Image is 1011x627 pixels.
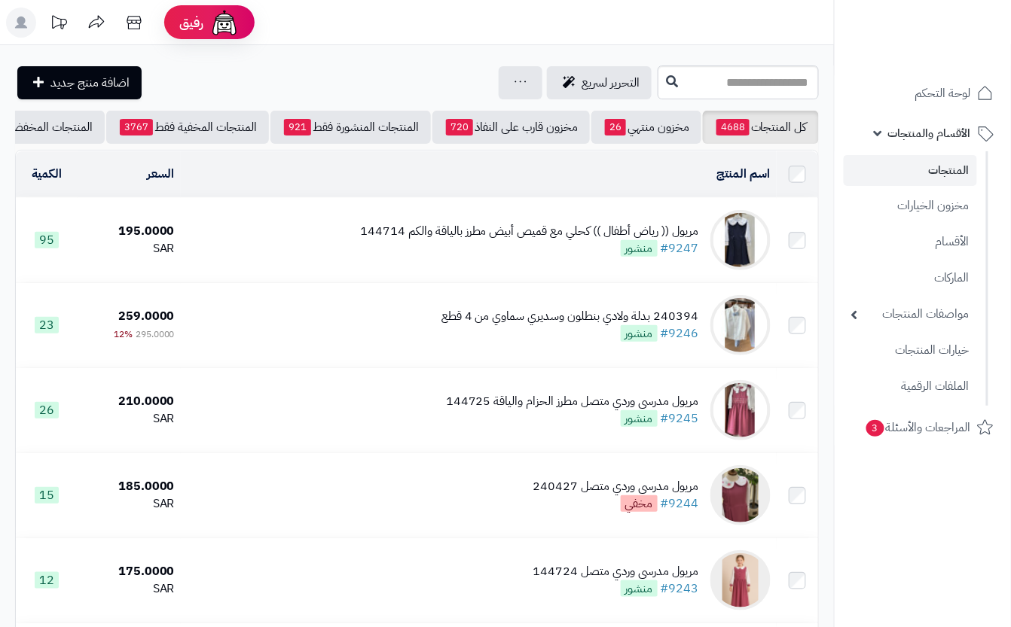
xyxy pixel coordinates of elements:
[35,317,59,333] span: 23
[909,40,997,72] img: logo-2.png
[547,66,652,99] a: التحرير لسريع
[136,327,175,341] span: 295.0000
[844,155,977,186] a: المنتجات
[844,190,977,222] a: مخزون الخيارات
[179,14,203,32] span: رفيق
[84,563,175,580] div: 175.0000
[50,74,130,92] span: اضافة منتج جديد
[710,550,771,610] img: مريول مدرسي وردي متصل 144724
[844,262,977,294] a: الماركات
[621,325,658,342] span: منشور
[710,465,771,525] img: مريول مدرسي وردي متصل 240427
[844,226,977,258] a: الأقسام
[84,495,175,513] div: SAR
[533,563,699,580] div: مريول مدرسي وردي متصل 144724
[844,409,1002,446] a: المراجعات والأسئلة3
[621,240,658,257] span: منشور
[621,495,658,512] span: مخفي
[147,165,175,183] a: السعر
[40,8,78,41] a: تحديثات المنصة
[533,478,699,495] div: مريول مدرسي وردي متصل 240427
[441,308,699,325] div: 240394 بدلة ولادي بنطلون وسديري سماوي من 4 قطع
[888,123,971,144] span: الأقسام والمنتجات
[717,165,771,183] a: اسم المنتج
[865,417,971,438] span: المراجعات والأسئلة
[844,334,977,367] a: خيارات المنتجات
[446,119,473,135] span: 720
[866,420,884,437] span: 3
[582,74,640,92] span: التحرير لسريع
[844,370,977,403] a: الملفات الرقمية
[32,165,62,183] a: الكمية
[120,119,153,135] span: 3767
[844,298,977,330] a: مواصفات المنتجات
[35,402,59,419] span: 26
[661,409,699,428] a: #9245
[716,119,750,135] span: 4688
[710,380,771,440] img: مريول مدرسي وردي متصل مطرز الحزام والياقة 144725
[432,111,590,144] a: مخزون قارب على النفاذ720
[114,327,133,341] span: 12%
[621,410,658,427] span: منشور
[35,572,59,589] span: 12
[591,111,701,144] a: مخزون منتهي26
[84,240,175,257] div: SAR
[661,324,699,342] a: #9246
[35,232,59,248] span: 95
[284,119,311,135] span: 921
[703,111,819,144] a: كل المنتجات4688
[84,580,175,598] div: SAR
[621,580,658,597] span: منشور
[84,393,175,410] div: 210.0000
[209,8,240,38] img: ai-face.png
[710,295,771,355] img: 240394 بدلة ولادي بنطلون وسديري سماوي من 4 قطع
[360,223,699,240] div: مريول (( رياض أطفال )) كحلي مع قميص أبيض مطرز بالياقة والكم 144714
[446,393,699,410] div: مريول مدرسي وردي متصل مطرز الحزام والياقة 144725
[915,83,971,104] span: لوحة التحكم
[35,487,59,504] span: 15
[106,111,269,144] a: المنتجات المخفية فقط3767
[84,223,175,240] div: 195.0000
[605,119,626,135] span: 26
[844,75,1002,111] a: لوحة التحكم
[84,478,175,495] div: 185.0000
[84,410,175,428] div: SAR
[661,495,699,513] a: #9244
[661,580,699,598] a: #9243
[17,66,142,99] a: اضافة منتج جديد
[270,111,431,144] a: المنتجات المنشورة فقط921
[661,239,699,257] a: #9247
[118,307,175,325] span: 259.0000
[710,210,771,270] img: مريول (( رياض أطفال )) كحلي مع قميص أبيض مطرز بالياقة والكم 144714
